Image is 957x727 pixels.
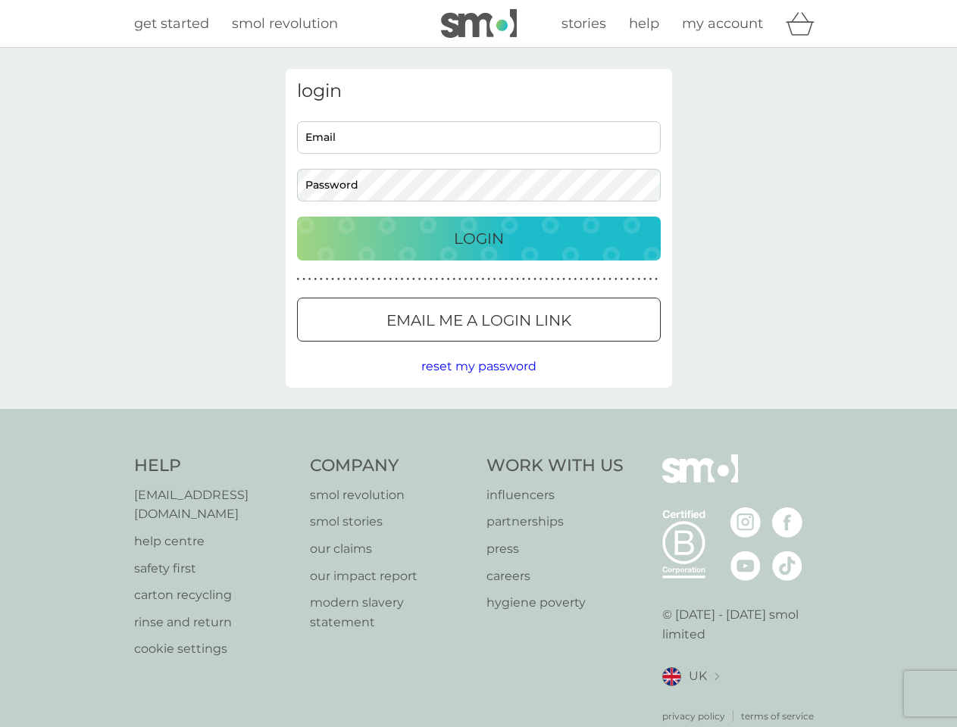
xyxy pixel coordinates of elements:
[134,15,209,32] span: get started
[452,276,455,283] p: ●
[486,539,624,559] p: press
[486,485,624,505] a: influencers
[310,485,471,505] p: smol revolution
[436,276,439,283] p: ●
[493,276,496,283] p: ●
[597,276,600,283] p: ●
[786,8,824,39] div: basket
[421,359,536,373] span: reset my password
[134,559,296,579] a: safety first
[772,507,802,538] img: visit the smol Facebook page
[643,276,646,283] p: ●
[297,80,661,102] h3: login
[682,13,763,35] a: my account
[637,276,640,283] p: ●
[430,276,433,283] p: ●
[395,276,398,283] p: ●
[557,276,560,283] p: ●
[608,276,611,283] p: ●
[482,276,485,283] p: ●
[715,672,719,681] img: select a new location
[310,593,471,632] a: modern slavery statement
[568,276,571,283] p: ●
[621,276,624,283] p: ●
[539,276,543,283] p: ●
[533,276,536,283] p: ●
[134,585,296,605] a: carton recycling
[551,276,554,283] p: ●
[343,276,346,283] p: ●
[441,9,517,38] img: smol
[337,276,340,283] p: ●
[421,357,536,376] button: reset my password
[134,485,296,524] a: [EMAIL_ADDRESS][DOMAIN_NAME]
[730,507,761,538] img: visit the smol Instagram page
[134,613,296,632] a: rinse and return
[486,454,624,478] h4: Work With Us
[629,13,659,35] a: help
[545,276,548,283] p: ●
[486,512,624,532] a: partnerships
[511,276,514,283] p: ●
[134,639,296,659] a: cookie settings
[447,276,450,283] p: ●
[297,298,661,342] button: Email me a login link
[464,276,468,283] p: ●
[470,276,473,283] p: ●
[232,15,338,32] span: smol revolution
[331,276,334,283] p: ●
[632,276,635,283] p: ●
[418,276,421,283] p: ●
[689,666,707,686] span: UK
[134,13,209,35] a: get started
[580,276,583,283] p: ●
[297,276,300,283] p: ●
[772,551,802,581] img: visit the smol Tiktok page
[574,276,577,283] p: ●
[326,276,329,283] p: ●
[372,276,375,283] p: ●
[487,276,490,283] p: ●
[401,276,404,283] p: ●
[499,276,502,283] p: ●
[561,15,606,32] span: stories
[662,605,824,644] p: © [DATE] - [DATE] smol limited
[355,276,358,283] p: ●
[562,276,565,283] p: ●
[302,276,305,283] p: ●
[310,454,471,478] h4: Company
[505,276,508,283] p: ●
[310,539,471,559] a: our claims
[522,276,525,283] p: ●
[662,709,725,723] a: privacy policy
[476,276,479,283] p: ●
[655,276,658,283] p: ●
[383,276,386,283] p: ●
[134,454,296,478] h4: Help
[615,276,618,283] p: ●
[561,13,606,35] a: stories
[366,276,369,283] p: ●
[516,276,519,283] p: ●
[486,593,624,613] a: hygiene poverty
[586,276,589,283] p: ●
[458,276,461,283] p: ●
[308,276,311,283] p: ●
[310,512,471,532] a: smol stories
[310,566,471,586] a: our impact report
[649,276,652,283] p: ●
[528,276,531,283] p: ●
[134,532,296,551] a: help centre
[741,709,814,723] a: terms of service
[441,276,444,283] p: ●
